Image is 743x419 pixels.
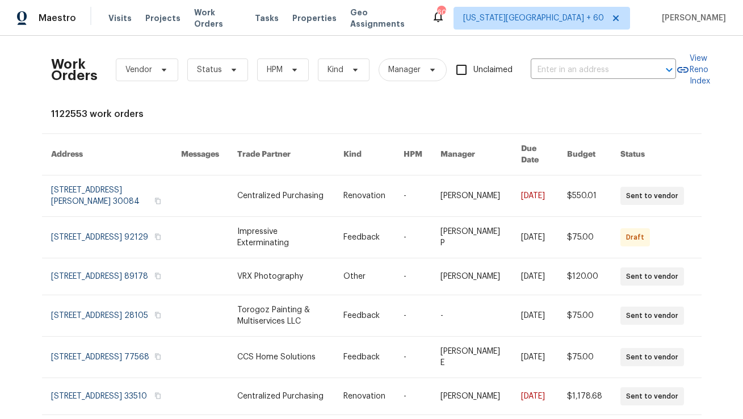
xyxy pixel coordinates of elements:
[431,337,512,378] td: [PERSON_NAME] E
[394,337,431,378] td: -
[394,378,431,415] td: -
[611,134,701,175] th: Status
[431,134,512,175] th: Manager
[153,232,163,242] button: Copy Address
[153,351,163,362] button: Copy Address
[153,196,163,206] button: Copy Address
[334,134,394,175] th: Kind
[431,217,512,258] td: [PERSON_NAME] P
[431,258,512,295] td: [PERSON_NAME]
[51,58,98,81] h2: Work Orders
[42,134,172,175] th: Address
[153,391,163,401] button: Copy Address
[334,295,394,337] td: Feedback
[51,108,692,120] div: 1122553 work orders
[125,64,152,76] span: Vendor
[394,258,431,295] td: -
[197,64,222,76] span: Status
[39,12,76,24] span: Maestro
[108,12,132,24] span: Visits
[228,258,334,295] td: VRX Photography
[334,378,394,415] td: Renovation
[431,295,512,337] td: -
[473,64,513,76] span: Unclaimed
[394,295,431,337] td: -
[172,134,228,175] th: Messages
[334,258,394,295] td: Other
[228,217,334,258] td: Impressive Exterminating
[153,310,163,320] button: Copy Address
[394,175,431,217] td: -
[431,175,512,217] td: [PERSON_NAME]
[292,12,337,24] span: Properties
[228,337,334,378] td: CCS Home Solutions
[145,12,180,24] span: Projects
[657,12,726,24] span: [PERSON_NAME]
[334,175,394,217] td: Renovation
[334,217,394,258] td: Feedback
[394,217,431,258] td: -
[558,134,611,175] th: Budget
[350,7,418,30] span: Geo Assignments
[388,64,421,76] span: Manager
[194,7,241,30] span: Work Orders
[228,175,334,217] td: Centralized Purchasing
[463,12,604,24] span: [US_STATE][GEOGRAPHIC_DATA] + 60
[531,61,644,79] input: Enter in an address
[255,14,279,22] span: Tasks
[394,134,431,175] th: HPM
[228,378,334,415] td: Centralized Purchasing
[153,271,163,281] button: Copy Address
[661,62,677,78] button: Open
[334,337,394,378] td: Feedback
[676,53,710,87] a: View Reno Index
[512,134,559,175] th: Due Date
[437,7,445,18] div: 602
[328,64,343,76] span: Kind
[431,378,512,415] td: [PERSON_NAME]
[228,295,334,337] td: Torogoz Painting & Multiservices LLC
[267,64,283,76] span: HPM
[228,134,334,175] th: Trade Partner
